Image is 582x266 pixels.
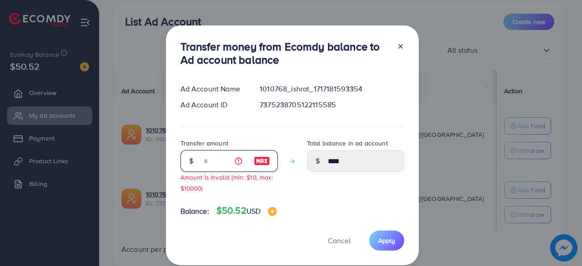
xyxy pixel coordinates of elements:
label: Total balance in ad account [307,139,388,148]
small: Amount is invalid (min: $10, max: $10000) [181,173,273,192]
span: Apply [378,236,395,245]
span: Balance: [181,206,209,216]
span: USD [246,206,261,216]
img: image [254,156,270,166]
div: Ad Account ID [173,100,253,110]
div: Ad Account Name [173,84,253,94]
h4: $50.52 [216,205,277,216]
img: image [268,207,277,216]
span: Cancel [328,236,351,246]
label: Transfer amount [181,139,228,148]
div: 1010768_ishrat_1717181593354 [252,84,411,94]
div: 7375238705122115585 [252,100,411,110]
h3: Transfer money from Ecomdy balance to Ad account balance [181,40,390,66]
button: Apply [369,231,404,250]
button: Cancel [316,231,362,250]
